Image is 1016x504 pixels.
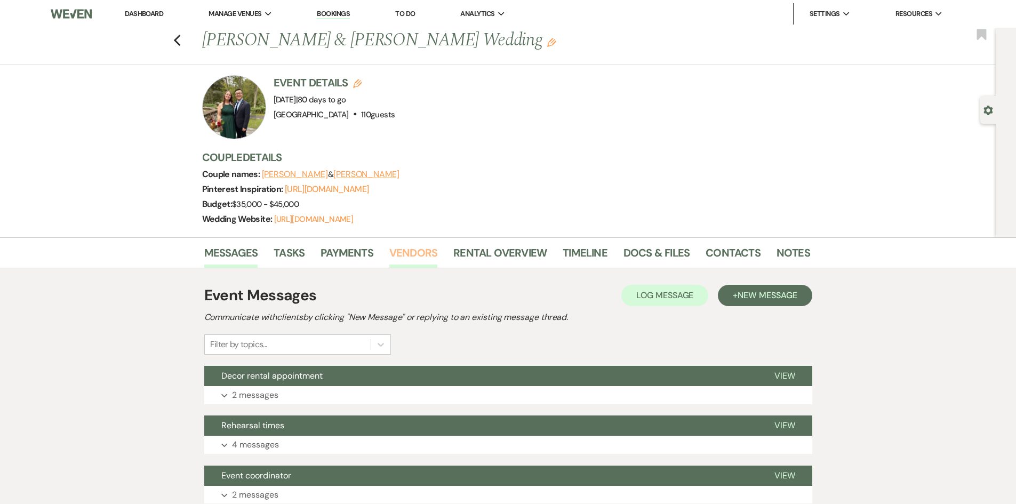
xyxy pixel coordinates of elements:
[51,3,91,25] img: Weven Logo
[738,290,797,301] span: New Message
[623,244,690,268] a: Docs & Files
[262,169,399,180] span: &
[204,311,812,324] h2: Communicate with clients by clicking "New Message" or replying to an existing message thread.
[983,105,993,115] button: Open lead details
[706,244,761,268] a: Contacts
[232,199,299,210] span: $35,000 - $45,000
[460,9,494,19] span: Analytics
[204,466,757,486] button: Event coordinator
[777,244,810,268] a: Notes
[202,28,680,53] h1: [PERSON_NAME] & [PERSON_NAME] Wedding
[204,486,812,504] button: 2 messages
[296,94,346,105] span: |
[621,285,708,306] button: Log Message
[317,9,350,19] a: Bookings
[274,109,349,120] span: [GEOGRAPHIC_DATA]
[395,9,415,18] a: To Do
[221,420,284,431] span: Rehearsal times
[204,415,757,436] button: Rehearsal times
[274,214,353,225] a: [URL][DOMAIN_NAME]
[757,415,812,436] button: View
[274,75,395,90] h3: Event Details
[202,169,262,180] span: Couple names:
[204,284,317,307] h1: Event Messages
[333,170,399,179] button: [PERSON_NAME]
[757,466,812,486] button: View
[547,37,556,47] button: Edit
[209,9,261,19] span: Manage Venues
[232,438,279,452] p: 4 messages
[774,420,795,431] span: View
[453,244,547,268] a: Rental Overview
[285,183,369,195] a: [URL][DOMAIN_NAME]
[389,244,437,268] a: Vendors
[361,109,395,120] span: 110 guests
[202,150,799,165] h3: Couple Details
[718,285,812,306] button: +New Message
[274,94,346,105] span: [DATE]
[321,244,373,268] a: Payments
[202,183,285,195] span: Pinterest Inspiration:
[202,198,233,210] span: Budget:
[204,386,812,404] button: 2 messages
[774,470,795,481] span: View
[125,9,163,18] a: Dashboard
[810,9,840,19] span: Settings
[895,9,932,19] span: Resources
[757,366,812,386] button: View
[262,170,328,179] button: [PERSON_NAME]
[221,370,323,381] span: Decor rental appointment
[274,244,305,268] a: Tasks
[210,338,267,351] div: Filter by topics...
[204,366,757,386] button: Decor rental appointment
[774,370,795,381] span: View
[202,213,274,225] span: Wedding Website:
[204,244,258,268] a: Messages
[204,436,812,454] button: 4 messages
[232,388,278,402] p: 2 messages
[232,488,278,502] p: 2 messages
[298,94,346,105] span: 80 days to go
[563,244,607,268] a: Timeline
[221,470,291,481] span: Event coordinator
[636,290,693,301] span: Log Message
